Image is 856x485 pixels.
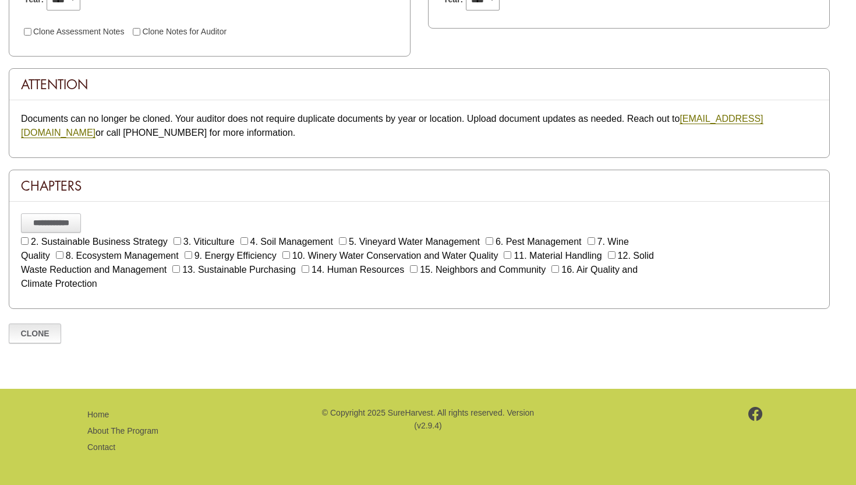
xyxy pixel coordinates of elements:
label: 9. Energy Efficiency [194,251,277,261]
label: 2. Sustainable Business Strategy [31,237,168,247]
label: 3. Viticulture [183,237,235,247]
div: Attention [9,69,829,100]
label: 16. Air Quality and Climate Protection [21,265,638,289]
p: © Copyright 2025 SureHarvest. All rights reserved. Version (v2.9.4) [320,406,536,433]
label: 12. Solid Waste Reduction and Management [21,251,654,275]
label: 11. Material Handling [514,251,602,261]
div: Chapters [9,170,829,202]
a: Home [87,410,109,419]
label: 13. Sustainable Purchasing [182,265,296,275]
label: 10. Winery Water Conservation and Water Quality [292,251,498,261]
label: 4. Soil Management [250,237,333,247]
img: footer-facebook.png [748,407,763,421]
label: Clone Notes for Auditor [142,27,227,36]
a: Clone [9,324,61,343]
label: 5. Vineyard Water Management [349,237,480,247]
label: 14. Human Resources [312,265,404,275]
a: Contact [87,442,115,452]
label: Clone Assessment Notes [33,27,124,36]
label: 15. Neighbors and Community [420,265,546,275]
label: 7. Wine Quality [21,237,629,261]
div: Documents can no longer be cloned. Your auditor does not require duplicate documents by year or l... [9,100,829,152]
label: 6. Pest Management [496,237,582,247]
a: About The Program [87,426,158,435]
label: 8. Ecosystem Management [66,251,179,261]
a: [EMAIL_ADDRESS][DOMAIN_NAME] [21,114,763,138]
